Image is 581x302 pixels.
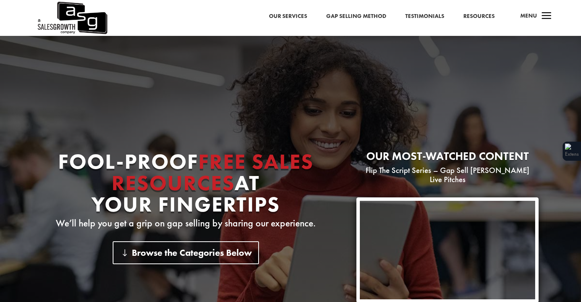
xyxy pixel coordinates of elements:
p: We’ll help you get a grip on gap selling by sharing our experience. [42,219,329,228]
a: Browse the Categories Below [113,241,259,264]
p: Flip The Script Series – Gap Sell [PERSON_NAME] Live Pitches [356,166,539,184]
h2: Our most-watched content [356,151,539,166]
img: Extension Icon [565,144,579,159]
span: Free Sales Resources [112,148,314,197]
h1: Fool-proof At Your Fingertips [42,151,329,219]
